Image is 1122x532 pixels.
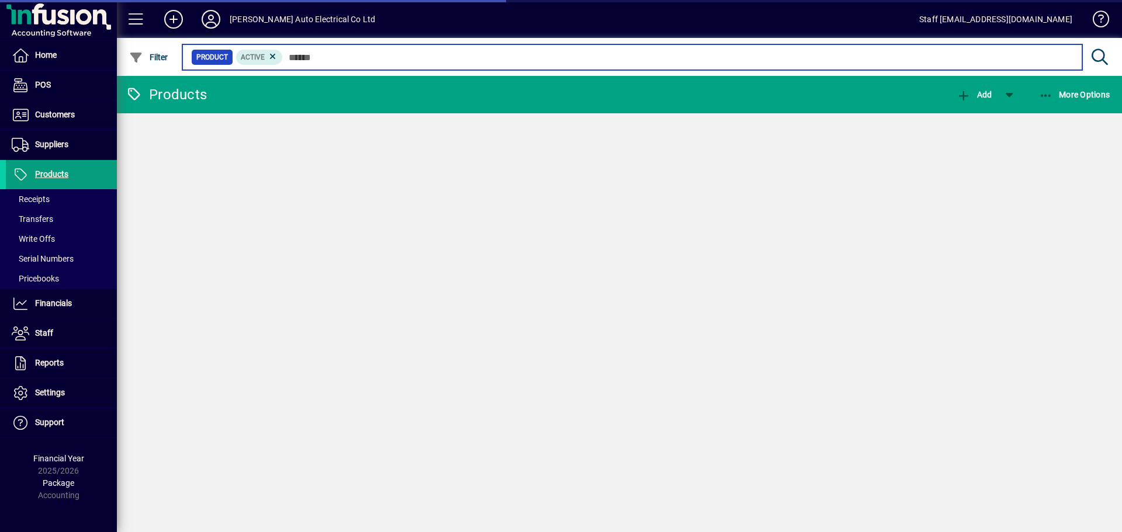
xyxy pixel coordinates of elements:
mat-chip: Activation Status: Active [236,50,283,65]
a: Settings [6,378,117,408]
a: Support [6,408,117,437]
span: Add [957,90,992,99]
div: Staff [EMAIL_ADDRESS][DOMAIN_NAME] [919,10,1072,29]
span: Reports [35,358,64,367]
span: Package [43,478,74,488]
span: Customers [35,110,75,119]
a: Write Offs [6,229,117,249]
a: Home [6,41,117,70]
a: Pricebooks [6,269,117,288]
a: Financials [6,289,117,318]
span: Pricebooks [12,274,59,283]
a: Knowledge Base [1084,2,1107,40]
span: Filter [129,53,168,62]
a: Transfers [6,209,117,229]
a: POS [6,71,117,100]
a: Suppliers [6,130,117,159]
a: Reports [6,349,117,378]
button: Profile [192,9,230,30]
span: Support [35,418,64,427]
span: Suppliers [35,140,68,149]
button: Add [155,9,192,30]
span: More Options [1039,90,1110,99]
span: Settings [35,388,65,397]
a: Staff [6,319,117,348]
span: Products [35,169,68,179]
span: Serial Numbers [12,254,74,263]
span: POS [35,80,51,89]
button: More Options [1036,84,1113,105]
span: Receipts [12,194,50,204]
button: Add [954,84,995,105]
span: Staff [35,328,53,338]
a: Serial Numbers [6,249,117,269]
a: Receipts [6,189,117,209]
span: Product [196,51,228,63]
a: Customers [6,100,117,130]
span: Home [35,50,57,60]
span: Write Offs [12,234,55,244]
div: Products [126,85,207,104]
button: Filter [126,47,171,68]
span: Transfers [12,214,53,224]
span: Financial Year [33,454,84,463]
span: Financials [35,298,72,308]
span: Active [241,53,265,61]
div: [PERSON_NAME] Auto Electrical Co Ltd [230,10,375,29]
